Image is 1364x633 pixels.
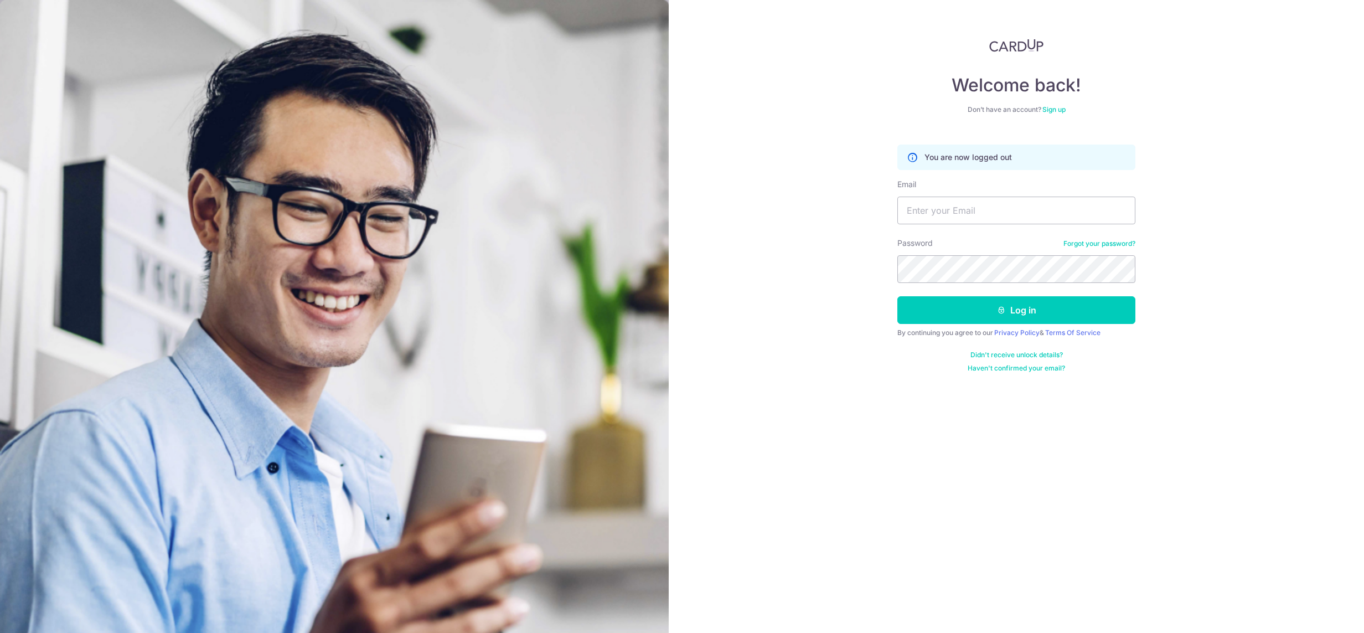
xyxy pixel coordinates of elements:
button: Log in [897,296,1135,324]
div: Don’t have an account? [897,105,1135,114]
input: Enter your Email [897,197,1135,224]
h4: Welcome back! [897,74,1135,96]
a: Forgot your password? [1063,239,1135,248]
a: Sign up [1042,105,1066,114]
a: Haven't confirmed your email? [968,364,1065,373]
label: Email [897,179,916,190]
p: You are now logged out [924,152,1012,163]
a: Terms Of Service [1045,328,1100,337]
a: Privacy Policy [994,328,1040,337]
img: CardUp Logo [989,39,1043,52]
a: Didn't receive unlock details? [970,351,1063,359]
label: Password [897,238,933,249]
div: By continuing you agree to our & [897,328,1135,337]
